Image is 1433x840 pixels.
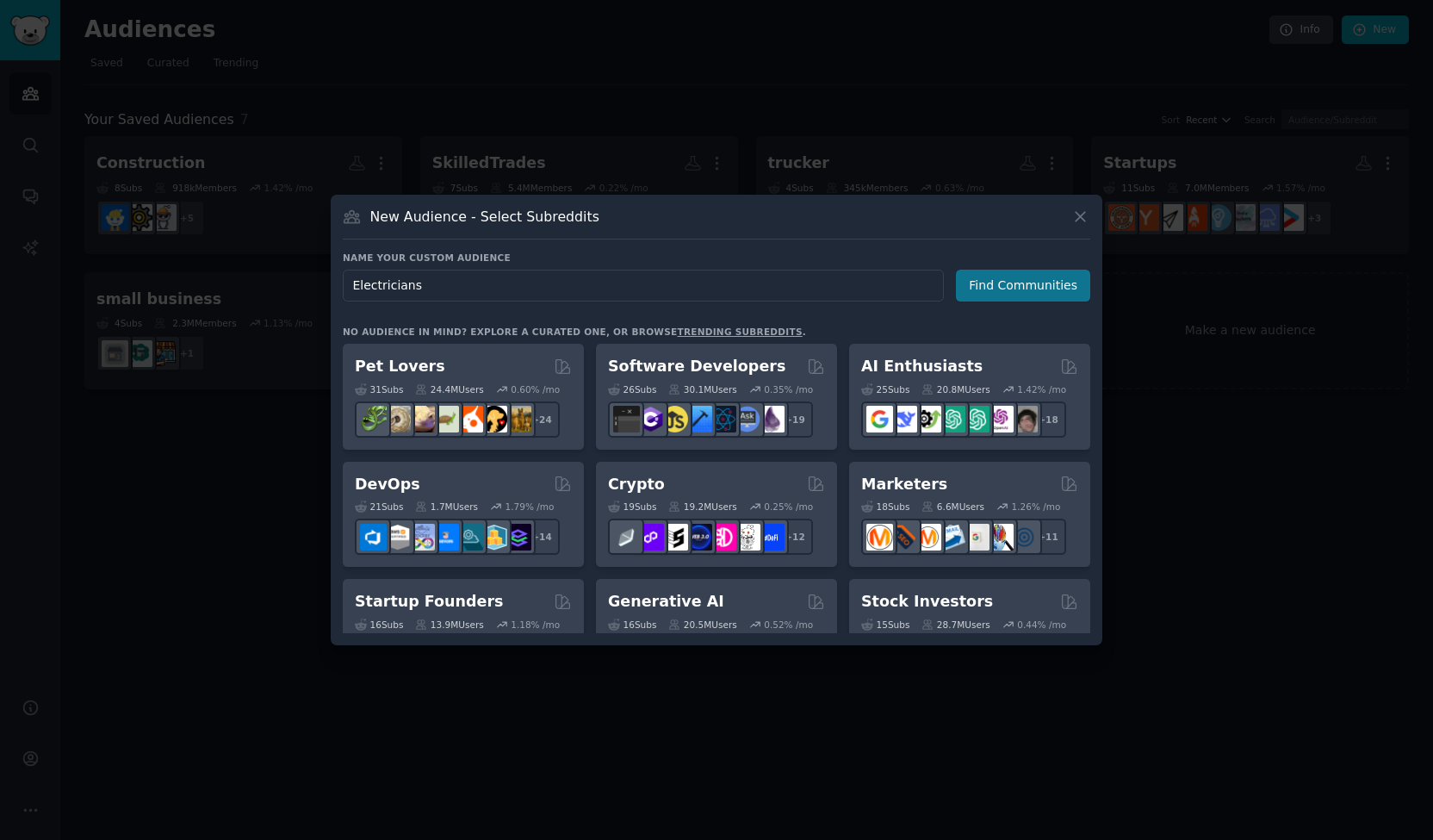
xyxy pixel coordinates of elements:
[777,519,813,555] div: + 12
[505,406,531,432] img: dogbreed
[734,524,760,551] img: CryptoNews
[432,524,459,551] img: DevOpsLinks
[432,406,459,432] img: turtle
[685,524,712,551] img: web3
[355,619,403,631] div: 16 Sub s
[415,383,483,395] div: 24.4M Users
[370,208,599,226] h3: New Audience - Select Subreddits
[668,619,736,631] div: 20.5M Users
[685,406,712,432] img: iOSProgramming
[734,406,760,432] img: AskComputerScience
[608,619,656,631] div: 16 Sub s
[415,501,478,513] div: 1.7M Users
[343,326,806,338] div: No audience in mind? Explore a curated one, or browse .
[921,383,989,395] div: 20.8M Users
[777,401,813,438] div: + 19
[384,406,411,432] img: ballpython
[637,524,664,551] img: 0xPolygon
[861,501,909,513] div: 18 Sub s
[1017,383,1066,395] div: 1.42 % /mo
[861,474,947,495] h2: Marketers
[408,406,435,432] img: leopardgeckos
[343,252,1090,264] h3: Name your custom audience
[511,619,560,631] div: 1.18 % /mo
[956,270,1090,302] button: Find Communities
[456,524,483,551] img: platformengineering
[710,406,736,432] img: reactnative
[668,383,736,395] div: 30.1M Users
[456,406,483,432] img: cockatiel
[764,619,813,631] div: 0.52 % /mo
[1030,401,1066,438] div: + 18
[890,524,917,551] img: bigseo
[608,383,656,395] div: 26 Sub s
[360,406,387,432] img: herpetology
[524,401,560,438] div: + 24
[668,501,736,513] div: 19.2M Users
[915,524,941,551] img: AskMarketing
[384,524,411,551] img: AWS_Certified_Experts
[355,356,445,377] h2: Pet Lovers
[608,356,785,377] h2: Software Developers
[355,383,403,395] div: 31 Sub s
[613,524,640,551] img: ethfinance
[861,383,909,395] div: 25 Sub s
[408,524,435,551] img: Docker_DevOps
[866,406,893,432] img: GoogleGeminiAI
[939,406,965,432] img: chatgpt_promptDesign
[987,406,1014,432] img: OpenAIDev
[1012,501,1061,513] div: 1.26 % /mo
[608,474,665,495] h2: Crypto
[677,327,802,337] a: trending subreddits
[608,501,656,513] div: 19 Sub s
[921,619,989,631] div: 28.7M Users
[505,524,531,551] img: PlatformEngineers
[890,406,917,432] img: DeepSeek
[481,406,507,432] img: PetAdvice
[637,406,664,432] img: csharp
[710,524,736,551] img: defiblockchain
[939,524,965,551] img: Emailmarketing
[661,406,688,432] img: learnjavascript
[764,501,813,513] div: 0.25 % /mo
[921,501,984,513] div: 6.6M Users
[524,519,560,555] div: + 14
[915,406,941,432] img: AItoolsCatalog
[866,524,893,551] img: content_marketing
[963,406,989,432] img: chatgpt_prompts_
[355,591,503,613] h2: Startup Founders
[506,501,555,513] div: 1.79 % /mo
[360,524,387,551] img: azuredevops
[1030,519,1066,555] div: + 11
[613,406,640,432] img: software
[1017,619,1066,631] div: 0.44 % /mo
[764,383,813,395] div: 0.35 % /mo
[1011,406,1038,432] img: ArtificalIntelligence
[987,524,1014,551] img: MarketingResearch
[861,356,983,377] h2: AI Enthusiasts
[861,591,993,613] h2: Stock Investors
[758,524,785,551] img: defi_
[343,270,944,302] input: Pick a short name, like "Digital Marketers" or "Movie-Goers"
[481,524,507,551] img: aws_cdk
[1011,524,1038,551] img: OnlineMarketing
[608,591,724,613] h2: Generative AI
[661,524,688,551] img: ethstaker
[511,383,560,395] div: 0.60 % /mo
[861,619,909,631] div: 15 Sub s
[415,619,483,631] div: 13.9M Users
[355,474,420,495] h2: DevOps
[758,406,785,432] img: elixir
[963,524,989,551] img: googleads
[355,501,403,513] div: 21 Sub s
